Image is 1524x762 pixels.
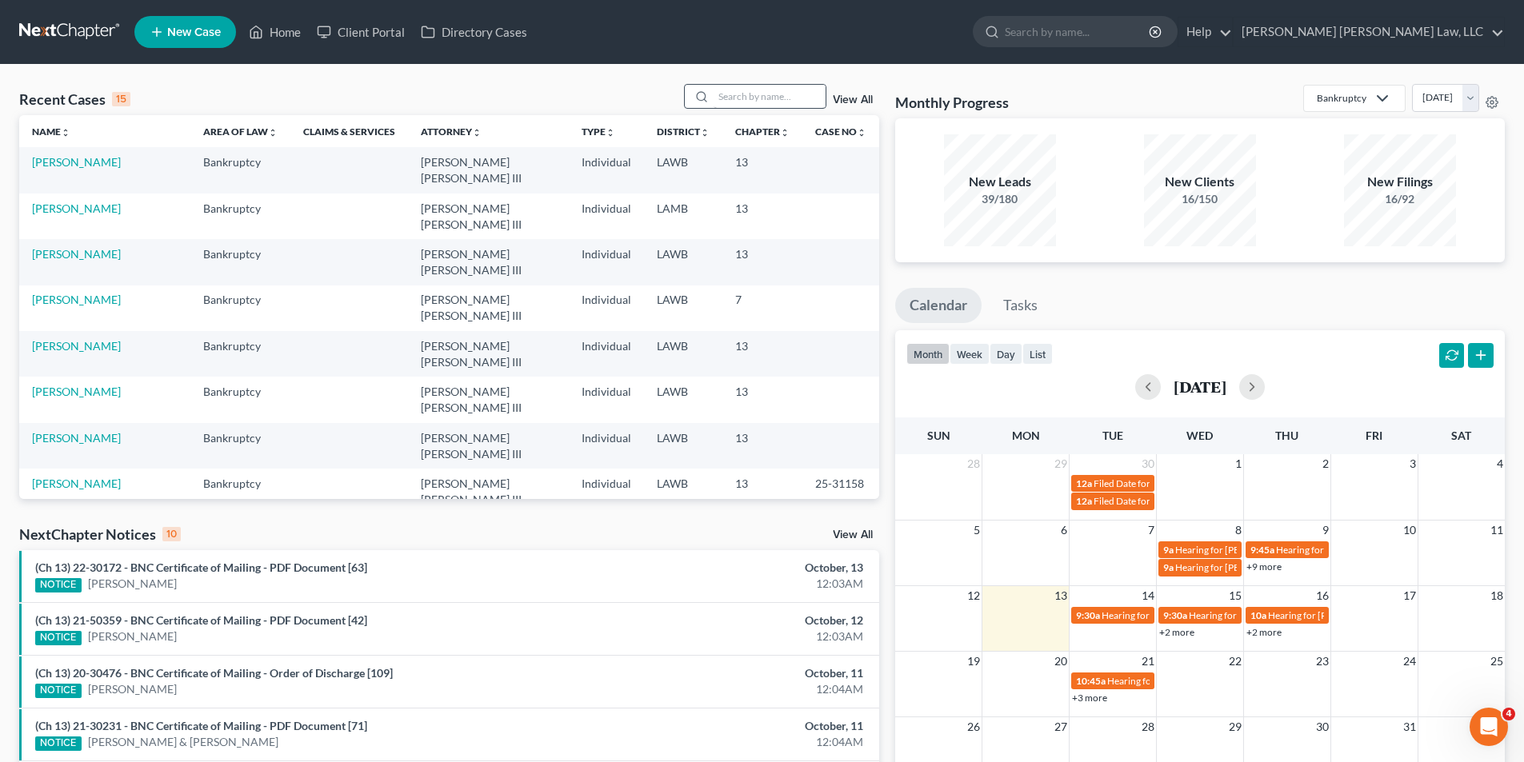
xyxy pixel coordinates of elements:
span: 19 [966,652,982,671]
div: NextChapter Notices [19,525,181,544]
div: 39/180 [944,191,1056,207]
span: 28 [1140,717,1156,736]
a: (Ch 13) 20-30476 - BNC Certificate of Mailing - Order of Discharge [109] [35,666,393,680]
td: Individual [569,239,644,285]
span: 5 [972,521,982,540]
div: 12:03AM [598,576,863,592]
td: Individual [569,469,644,514]
span: 22 [1227,652,1243,671]
td: 7 [722,285,802,331]
td: Bankruptcy [190,423,290,469]
span: 4 [1495,454,1505,473]
td: [PERSON_NAME] [PERSON_NAME] III [408,285,569,331]
div: Recent Cases [19,90,130,109]
div: NOTICE [35,684,82,698]
td: Bankruptcy [190,469,290,514]
div: New Filings [1344,173,1456,191]
button: week [950,343,990,365]
td: 13 [722,469,802,514]
a: View All [833,94,873,106]
td: [PERSON_NAME] [PERSON_NAME] III [408,193,569,239]
td: LAMB [644,193,722,239]
div: New Clients [1144,173,1256,191]
td: Individual [569,423,644,469]
button: month [906,343,950,365]
span: 12 [966,586,982,605]
span: 10:45a [1076,675,1106,687]
a: Attorneyunfold_more [421,126,482,138]
span: Tue [1102,429,1123,442]
a: Home [241,18,309,46]
span: 25 [1489,652,1505,671]
span: 8 [1234,521,1243,540]
span: 23 [1314,652,1330,671]
a: [PERSON_NAME] [32,339,121,353]
a: +2 more [1246,626,1282,638]
span: 9a [1163,561,1174,573]
a: Client Portal [309,18,413,46]
div: October, 13 [598,560,863,576]
i: unfold_more [61,128,70,138]
div: NOTICE [35,578,82,592]
h3: Monthly Progress [895,93,1009,112]
td: Bankruptcy [190,193,290,239]
span: 7 [1146,521,1156,540]
a: +9 more [1246,561,1282,572]
a: (Ch 13) 21-30231 - BNC Certificate of Mailing - PDF Document [71] [35,719,367,732]
td: 13 [722,147,802,193]
a: +2 more [1159,626,1194,638]
a: Tasks [989,288,1052,323]
a: Calendar [895,288,982,323]
a: Case Nounfold_more [815,126,866,138]
td: 13 [722,377,802,422]
span: 14 [1140,586,1156,605]
span: Hearing for [PERSON_NAME] [1276,544,1401,556]
span: 17 [1402,586,1418,605]
span: 9:30a [1163,609,1187,621]
td: [PERSON_NAME] [PERSON_NAME] III [408,239,569,285]
td: LAWB [644,331,722,377]
span: Hearing for [PERSON_NAME] [1175,561,1300,573]
input: Search by name... [1005,17,1151,46]
span: 9:30a [1076,609,1100,621]
span: New Case [167,26,221,38]
span: Sat [1451,429,1471,442]
td: LAWB [644,423,722,469]
div: 12:03AM [598,628,863,644]
td: LAWB [644,239,722,285]
input: Search by name... [714,85,826,108]
td: Individual [569,285,644,331]
td: Individual [569,193,644,239]
span: Hearing for [US_STATE] Safety Association of Timbermen - Self I [1102,609,1365,621]
button: day [990,343,1022,365]
td: Individual [569,377,644,422]
a: View All [833,529,873,541]
a: Area of Lawunfold_more [203,126,278,138]
span: 9:45a [1250,544,1274,556]
a: [PERSON_NAME] & [PERSON_NAME] [88,734,278,750]
span: 10 [1402,521,1418,540]
td: Bankruptcy [190,147,290,193]
span: 12a [1076,495,1092,507]
div: 12:04AM [598,681,863,697]
span: 28 [966,454,982,473]
span: Hearing for [PERSON_NAME] [1175,544,1300,556]
td: Bankruptcy [190,331,290,377]
span: Sun [927,429,950,442]
span: 12a [1076,477,1092,489]
a: Help [1178,18,1232,46]
i: unfold_more [857,128,866,138]
a: [PERSON_NAME] [32,247,121,261]
span: 31 [1402,717,1418,736]
span: 30 [1140,454,1156,473]
span: 1 [1234,454,1243,473]
td: Individual [569,331,644,377]
span: Filed Date for [PERSON_NAME] [1094,495,1227,507]
i: unfold_more [606,128,615,138]
span: 16 [1314,586,1330,605]
span: Fri [1366,429,1382,442]
td: 13 [722,423,802,469]
div: Bankruptcy [1317,91,1366,105]
span: 21 [1140,652,1156,671]
td: Individual [569,147,644,193]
